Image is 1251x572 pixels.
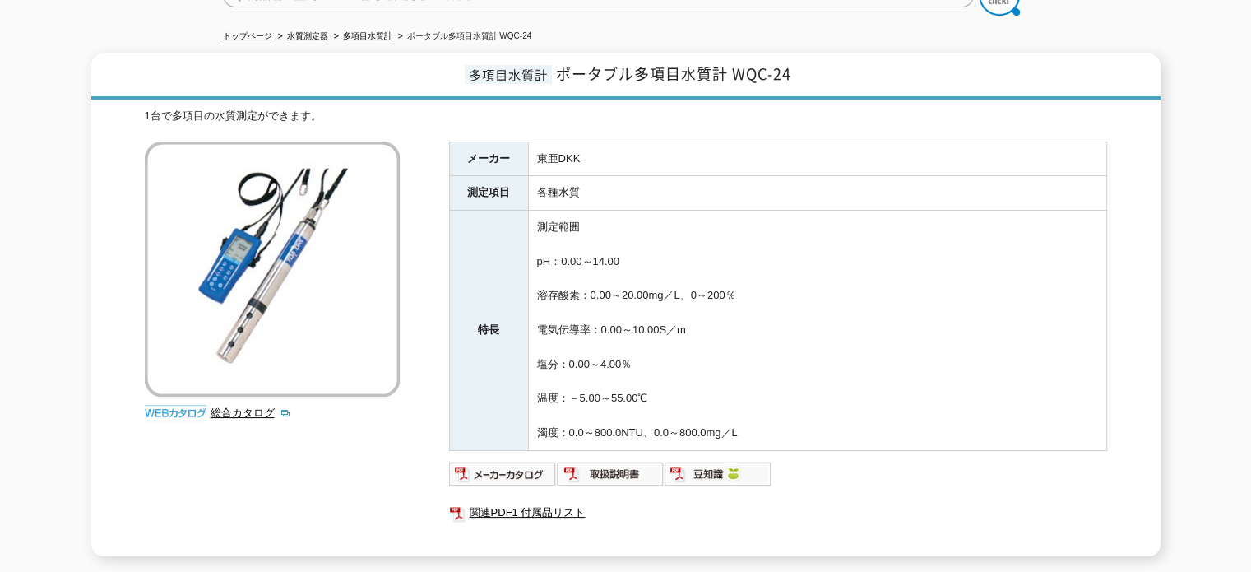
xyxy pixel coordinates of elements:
[665,472,772,484] a: 豆知識
[465,65,552,84] span: 多項目水質計
[528,142,1106,176] td: 東亜DKK
[528,176,1106,211] td: 各種水質
[145,142,400,397] img: ポータブル多項目水質計 WQC-24
[449,502,1107,523] a: 関連PDF1 付属品リスト
[395,28,532,45] li: ポータブル多項目水質計 WQC-24
[556,63,791,85] span: ポータブル多項目水質計 WQC-24
[449,142,528,176] th: メーカー
[343,31,392,40] a: 多項目水質計
[528,211,1106,450] td: 測定範囲 pH：0.00～14.00 溶存酸素：0.00～20.00mg／L、0～200％ 電気伝導率：0.00～10.00S／m 塩分：0.00～4.00％ 温度：－5.00～55.00℃ 濁...
[665,461,772,487] img: 豆知識
[287,31,328,40] a: 水質測定器
[449,211,528,450] th: 特長
[557,472,665,484] a: 取扱説明書
[211,407,291,419] a: 総合カタログ
[145,108,1107,125] div: 1台で多項目の水質測定ができます。
[449,472,557,484] a: メーカーカタログ
[449,461,557,487] img: メーカーカタログ
[223,31,272,40] a: トップページ
[557,461,665,487] img: 取扱説明書
[449,176,528,211] th: 測定項目
[145,405,206,421] img: webカタログ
